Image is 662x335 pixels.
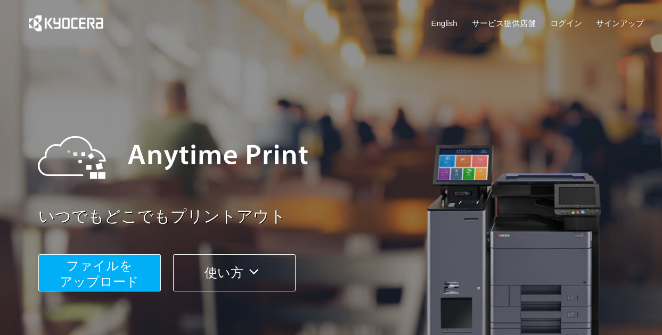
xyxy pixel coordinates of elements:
span: ファイルを ​​アップロード [60,258,139,289]
a: サインアップ [596,18,644,29]
a: いつでもどこでもプリントアウト [38,205,651,228]
button: ファイルを​​アップロード [38,254,161,291]
a: ログイン [550,18,582,29]
button: 使い方 [173,254,296,291]
a: サービス提供店舗 [472,18,536,29]
a: English [431,18,457,29]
